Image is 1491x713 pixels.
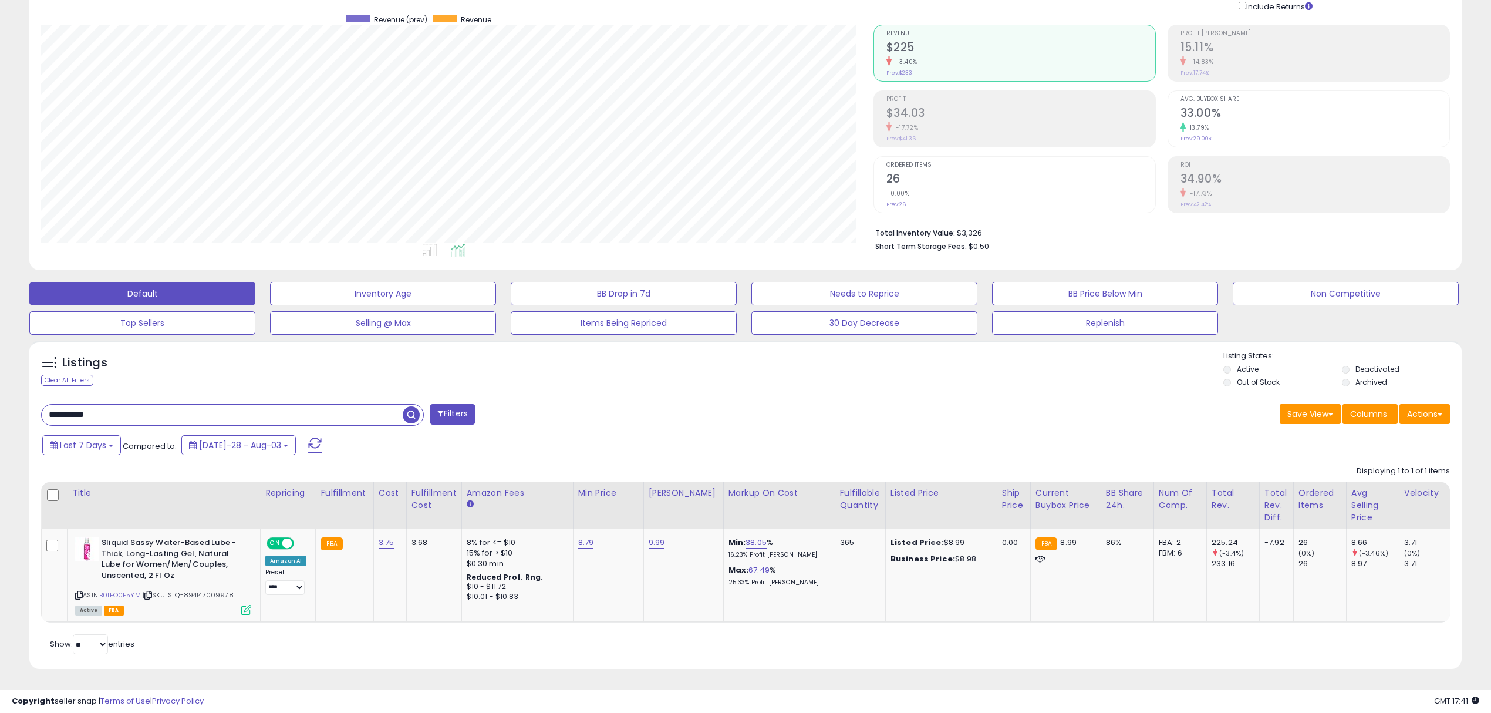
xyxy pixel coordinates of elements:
div: Fulfillment Cost [411,487,457,512]
div: Num of Comp. [1159,487,1202,512]
small: Prev: 17.74% [1180,69,1209,76]
h5: Listings [62,355,107,371]
small: Prev: $233 [886,69,912,76]
a: B01EO0F5YM [99,590,141,600]
div: Listed Price [890,487,992,499]
div: BB Share 24h. [1106,487,1149,512]
div: Markup on Cost [728,487,830,499]
b: Short Term Storage Fees: [875,241,967,251]
th: The percentage added to the cost of goods (COGS) that forms the calculator for Min & Max prices. [723,482,835,529]
span: Show: entries [50,638,134,650]
div: $8.99 [890,537,988,548]
div: Min Price [578,487,639,499]
a: 38.05 [745,537,767,549]
b: Reduced Prof. Rng. [467,572,544,582]
span: Last 7 Days [60,439,106,451]
small: 13.79% [1186,123,1209,132]
div: [PERSON_NAME] [649,487,718,499]
a: 9.99 [649,537,665,549]
a: 8.79 [578,537,594,549]
button: Selling @ Max [270,311,496,335]
span: Compared to: [123,440,177,452]
div: 3.71 [1404,537,1452,548]
h2: 26 [886,172,1155,188]
div: 365 [840,537,876,548]
b: Min: [728,537,746,548]
small: (-3.4%) [1219,549,1244,558]
b: Total Inventory Value: [875,228,955,238]
small: (0%) [1404,549,1421,558]
div: 3.71 [1404,559,1452,569]
div: 86% [1106,537,1145,548]
div: 26 [1298,537,1346,548]
button: Filters [430,404,475,425]
span: All listings currently available for purchase on Amazon [75,606,102,616]
div: $10.01 - $10.83 [467,592,564,602]
small: Prev: 29.00% [1180,135,1212,142]
button: Top Sellers [29,311,255,335]
span: ON [268,539,282,549]
button: Inventory Age [270,282,496,305]
div: 8.97 [1351,559,1399,569]
label: Deactivated [1355,364,1399,374]
span: Revenue [886,31,1155,37]
div: Repricing [265,487,311,499]
div: Amazon Fees [467,487,568,499]
div: 26 [1298,559,1346,569]
button: Actions [1399,404,1450,424]
button: Last 7 Days [42,435,121,455]
label: Out of Stock [1237,377,1280,387]
span: [DATE]-28 - Aug-03 [199,439,281,451]
div: Preset: [265,569,306,595]
a: Privacy Policy [152,695,204,707]
span: FBA [104,606,124,616]
span: Profit [886,96,1155,103]
span: Columns [1350,408,1387,420]
div: Amazon AI [265,556,306,566]
div: Title [72,487,255,499]
h2: 34.90% [1180,172,1449,188]
div: Fulfillment [321,487,368,499]
button: BB Drop in 7d [511,282,737,305]
small: Prev: 26 [886,201,906,208]
small: -3.40% [892,58,917,66]
div: 8.66 [1351,537,1399,548]
small: Amazon Fees. [467,499,474,510]
p: Listing States: [1223,351,1462,362]
div: FBA: 2 [1159,537,1197,548]
button: 30 Day Decrease [751,311,977,335]
span: Revenue [461,15,491,25]
h2: $34.03 [886,106,1155,122]
div: 225.24 [1212,537,1259,548]
b: Max: [728,564,749,576]
small: -14.83% [1186,58,1214,66]
b: Listed Price: [890,537,944,548]
h2: 15.11% [1180,41,1449,56]
span: | SKU: SLQ-894147009978 [143,590,234,600]
small: -17.73% [1186,189,1212,198]
button: Items Being Repriced [511,311,737,335]
div: % [728,565,826,587]
a: 3.75 [379,537,394,549]
div: Total Rev. [1212,487,1254,512]
button: Save View [1280,404,1341,424]
small: Prev: $41.36 [886,135,916,142]
img: 41tRHLlCBIL._SL40_.jpg [75,537,99,561]
div: 0.00 [1002,537,1021,548]
span: ROI [1180,162,1449,169]
div: FBM: 6 [1159,548,1197,559]
div: seller snap | | [12,696,204,707]
small: FBA [321,537,342,550]
small: FBA [1035,537,1057,550]
div: Clear All Filters [41,375,93,386]
h2: $225 [886,41,1155,56]
div: $0.30 min [467,559,564,569]
button: Columns [1342,404,1398,424]
button: BB Price Below Min [992,282,1218,305]
div: Total Rev. Diff. [1264,487,1288,524]
p: 16.23% Profit [PERSON_NAME] [728,551,826,559]
span: 2025-08-12 17:41 GMT [1434,695,1479,707]
h2: 33.00% [1180,106,1449,122]
strong: Copyright [12,695,55,707]
div: 3.68 [411,537,453,548]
